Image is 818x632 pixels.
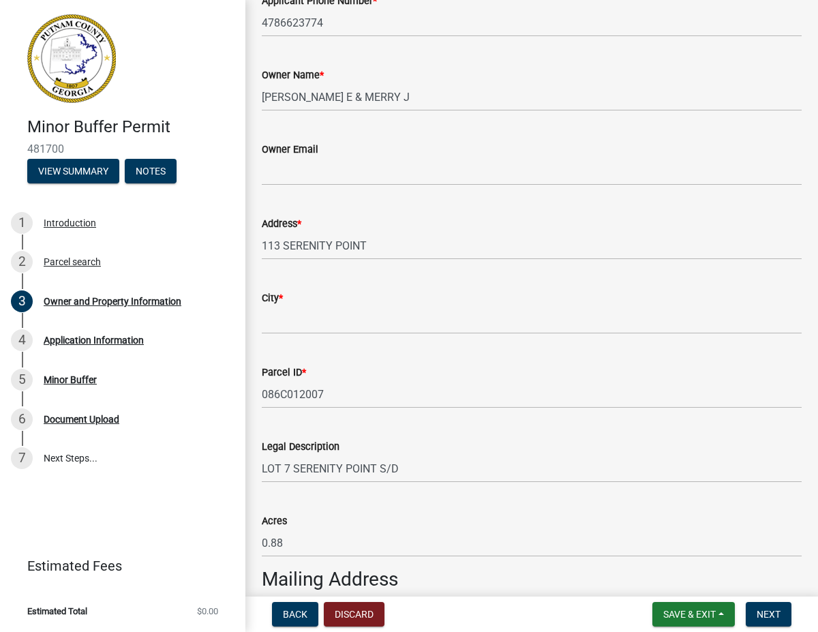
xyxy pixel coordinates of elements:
[324,602,384,627] button: Discard
[27,607,87,616] span: Estimated Total
[27,142,218,155] span: 481700
[27,166,119,177] wm-modal-confirm: Summary
[44,335,144,345] div: Application Information
[262,368,306,378] label: Parcel ID
[283,609,307,620] span: Back
[44,415,119,424] div: Document Upload
[757,609,781,620] span: Next
[44,257,101,267] div: Parcel search
[262,220,301,229] label: Address
[262,568,802,591] h3: Mailing Address
[262,442,339,452] label: Legal Description
[652,602,735,627] button: Save & Exit
[262,294,283,303] label: City
[262,145,318,155] label: Owner Email
[262,71,324,80] label: Owner Name
[262,517,287,526] label: Acres
[27,14,116,103] img: Putnam County, Georgia
[746,602,791,627] button: Next
[11,447,33,469] div: 7
[27,117,234,137] h4: Minor Buffer Permit
[11,251,33,273] div: 2
[44,218,96,228] div: Introduction
[11,329,33,351] div: 4
[11,212,33,234] div: 1
[44,375,97,385] div: Minor Buffer
[11,552,224,580] a: Estimated Fees
[663,609,716,620] span: Save & Exit
[197,607,218,616] span: $0.00
[11,408,33,430] div: 6
[11,290,33,312] div: 3
[11,369,33,391] div: 5
[44,297,181,306] div: Owner and Property Information
[27,159,119,183] button: View Summary
[272,602,318,627] button: Back
[125,159,177,183] button: Notes
[125,166,177,177] wm-modal-confirm: Notes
